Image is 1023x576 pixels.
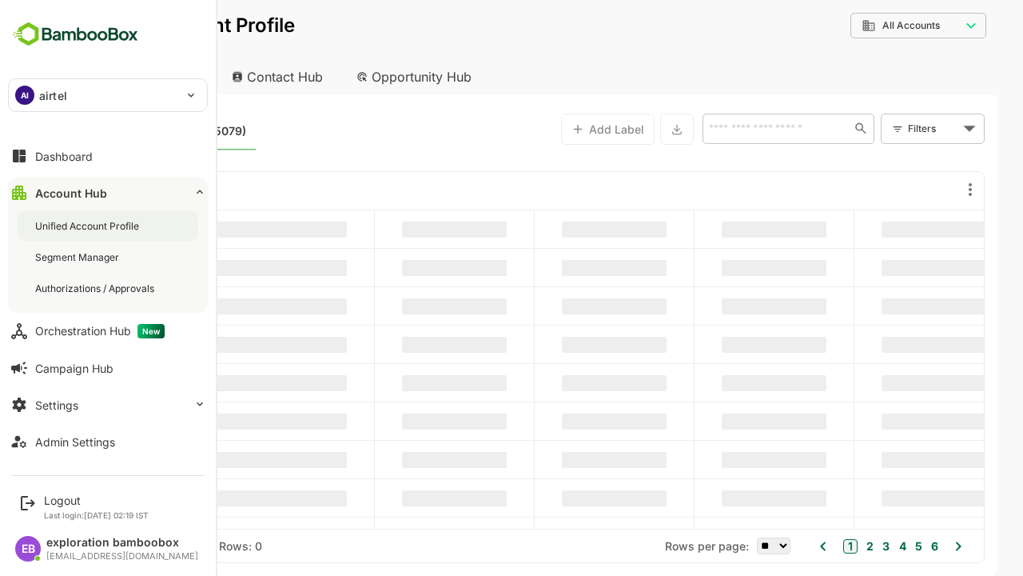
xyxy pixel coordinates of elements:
[609,539,693,553] span: Rows per page:
[288,59,430,94] div: Opportunity Hub
[806,538,818,555] button: 2
[35,219,142,233] div: Unified Account Profile
[44,494,149,507] div: Logout
[505,114,599,145] button: Add Label
[787,539,802,554] button: 1
[26,59,157,94] div: Account Hub
[794,10,930,42] div: All Accounts
[26,16,239,35] p: Unified Account Profile
[48,121,190,142] span: Known accounts you’ve identified to target - imported from CRM, Offline upload, or promoted from ...
[46,551,198,562] div: [EMAIL_ADDRESS][DOMAIN_NAME]
[8,389,208,421] button: Settings
[35,186,107,200] div: Account Hub
[35,398,78,412] div: Settings
[8,315,208,347] button: Orchestration HubNew
[137,324,165,338] span: New
[35,324,165,338] div: Orchestration Hub
[35,250,122,264] div: Segment Manager
[8,19,143,50] img: BambooboxFullLogoMark.5f36c76dfaba33ec1ec1367b70bb1252.svg
[35,150,93,163] div: Dashboard
[15,536,41,562] div: EB
[8,140,208,172] button: Dashboard
[839,538,850,555] button: 4
[35,282,157,295] div: Authorizations / Approvals
[48,539,206,553] div: Total Rows: 105079 | Rows: 0
[806,18,905,33] div: All Accounts
[39,87,67,104] p: airtel
[8,352,208,384] button: Campaign Hub
[852,120,903,137] div: Filters
[822,538,834,555] button: 3
[8,177,208,209] button: Account Hub
[871,538,882,555] button: 6
[604,114,638,145] button: Export the selected data as CSV
[35,362,113,375] div: Campaign Hub
[35,435,115,449] div: Admin Settings
[850,112,929,146] div: Filters
[15,86,34,105] div: AI
[9,79,207,111] div: AIairtel
[8,426,208,458] button: Admin Settings
[44,510,149,520] p: Last login: [DATE] 02:19 IST
[826,20,884,31] span: All Accounts
[46,536,198,550] div: exploration bamboobox
[163,59,281,94] div: Contact Hub
[855,538,866,555] button: 5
